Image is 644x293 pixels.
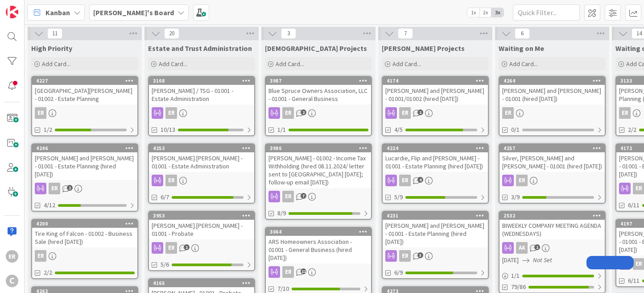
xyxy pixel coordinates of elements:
[383,144,488,172] div: 4224Lucardie, Flip and [PERSON_NAME] - 01001 - Estate Planning (hired [DATE])
[44,268,52,277] span: 2/2
[6,6,18,18] img: Visit kanbanzone.com
[383,77,488,85] div: 4174
[149,152,254,172] div: [PERSON_NAME].[PERSON_NAME] - 01001 - Estate Administration
[93,8,174,17] b: [PERSON_NAME]'s Board
[45,7,70,18] span: Kanban
[266,266,371,278] div: ER
[383,152,488,172] div: Lucardie, Flip and [PERSON_NAME] - 01001 - Estate Planning (hired [DATE])
[504,78,605,84] div: 4264
[500,212,605,220] div: 2532
[153,78,254,84] div: 3108
[628,125,636,134] span: 2/2
[266,77,371,105] div: 3987Blue Spruce Owners Association, LLC - 01001 - General Business
[32,107,137,119] div: ER
[534,244,540,250] span: 1
[301,109,306,115] span: 2
[149,85,254,105] div: [PERSON_NAME] / TSG - 01001 - Estate Administration
[504,145,605,151] div: 4257
[491,8,504,17] span: 3x
[36,221,137,227] div: 4200
[36,145,137,151] div: 4246
[467,8,479,17] span: 1x
[32,77,137,105] div: 4227[GEOGRAPHIC_DATA][PERSON_NAME] - 01002 - Estate Planning
[32,220,137,247] div: 4200Tire King of Falcon - 01002 - Business Sale (hired [DATE])
[504,213,605,219] div: 2532
[159,60,187,68] span: Add Card...
[277,125,286,134] span: 1/1
[36,78,137,84] div: 4227
[35,250,46,262] div: ER
[44,201,55,210] span: 4/12
[42,60,70,68] span: Add Card...
[32,152,137,180] div: [PERSON_NAME] and [PERSON_NAME] - 01001 - Estate Planning (hired [DATE])
[500,175,605,186] div: ER
[165,242,177,254] div: ER
[31,44,72,53] span: High Priority
[417,109,423,115] span: 1
[149,175,254,186] div: ER
[184,244,190,250] span: 1
[394,193,403,202] span: 5/9
[500,144,605,152] div: 4257
[382,44,465,53] span: Ryan Projects
[266,144,371,188] div: 3986[PERSON_NAME] - 01002 - Income Tax Withholding (hired 08.11.2024/ letter sent to [GEOGRAPHIC_...
[265,44,367,53] span: Christian Projects
[32,144,137,152] div: 4246
[165,107,177,119] div: ER
[511,125,520,134] span: 0/1
[161,125,175,134] span: 10/13
[281,28,296,39] span: 3
[32,183,137,194] div: ER
[500,107,605,119] div: ER
[500,270,605,281] div: 1/1
[516,242,528,254] div: AA
[500,85,605,105] div: [PERSON_NAME] and [PERSON_NAME] - 01001 (hired [DATE])
[32,77,137,85] div: 4227
[394,268,403,277] span: 6/9
[149,77,254,85] div: 3108
[502,255,519,265] span: [DATE]
[266,191,371,202] div: ER
[67,185,73,191] span: 1
[500,220,605,239] div: BIWEEKLY COMPANY MEETING AGENDA (WEDNESDAYS)
[392,60,421,68] span: Add Card...
[502,107,514,119] div: ER
[32,85,137,105] div: [GEOGRAPHIC_DATA][PERSON_NAME] - 01002 - Estate Planning
[32,144,137,180] div: 4246[PERSON_NAME] and [PERSON_NAME] - 01001 - Estate Planning (hired [DATE])
[276,60,304,68] span: Add Card...
[383,212,488,247] div: 4231[PERSON_NAME] and [PERSON_NAME] - 01001 - Estate Planning (hired [DATE])
[164,28,179,39] span: 20
[32,250,137,262] div: ER
[500,242,605,254] div: AA
[282,107,294,119] div: ER
[619,107,631,119] div: ER
[153,280,254,286] div: 4165
[266,85,371,105] div: Blue Spruce Owners Association, LLC - 01001 - General Business
[383,250,488,262] div: ER
[500,77,605,105] div: 4264[PERSON_NAME] and [PERSON_NAME] - 01001 (hired [DATE])
[277,209,286,218] span: 8/9
[479,8,491,17] span: 2x
[149,144,254,172] div: 4253[PERSON_NAME].[PERSON_NAME] - 01001 - Estate Administration
[270,145,371,151] div: 3986
[511,282,526,292] span: 79/86
[398,28,413,39] span: 7
[513,4,580,21] input: Quick Filter...
[149,107,254,119] div: ER
[500,152,605,172] div: Silver, [PERSON_NAME] and [PERSON_NAME] - 01001 (hired [DATE])
[153,145,254,151] div: 4253
[399,175,411,186] div: ER
[533,256,552,264] i: Not Set
[417,252,423,258] span: 3
[47,28,62,39] span: 11
[399,250,411,262] div: ER
[417,177,423,183] span: 4
[515,28,530,39] span: 6
[387,78,488,84] div: 4174
[35,107,46,119] div: ER
[301,268,306,274] span: 11
[383,77,488,105] div: 4174[PERSON_NAME] and [PERSON_NAME] - 01001/01002 (hired [DATE])
[266,107,371,119] div: ER
[270,229,371,235] div: 3064
[149,77,254,105] div: 3108[PERSON_NAME] / TSG - 01001 - Estate Administration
